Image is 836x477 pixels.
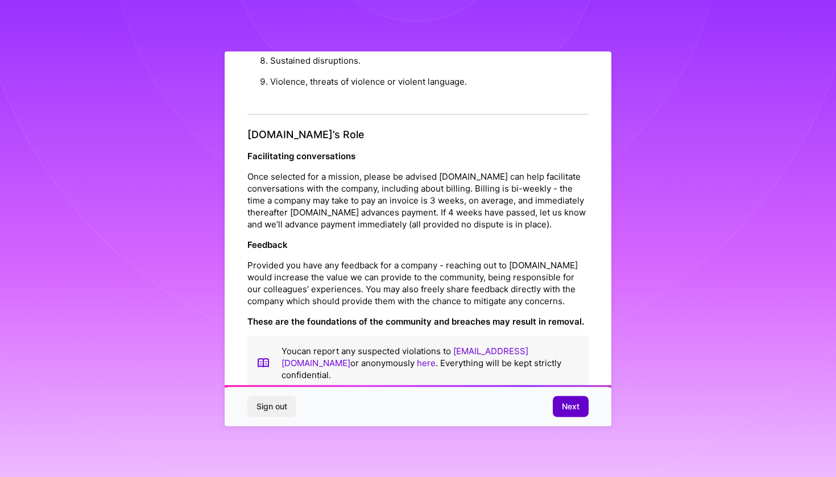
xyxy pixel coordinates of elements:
p: Provided you have any feedback for a company - reaching out to [DOMAIN_NAME] would increase the v... [247,259,589,306]
button: Next [553,396,589,417]
a: [EMAIL_ADDRESS][DOMAIN_NAME] [282,345,528,368]
span: Next [562,401,580,412]
strong: These are the foundations of the community and breaches may result in removal. [247,316,584,326]
p: Once selected for a mission, please be advised [DOMAIN_NAME] can help facilitate conversations wi... [247,170,589,230]
img: book icon [256,345,270,380]
button: Sign out [247,396,296,417]
li: Violence, threats of violence or violent language. [270,71,589,92]
li: Sustained disruptions. [270,50,589,71]
strong: Feedback [247,239,288,250]
h4: [DOMAIN_NAME]’s Role [247,128,589,141]
p: You can report any suspected violations to or anonymously . Everything will be kept strictly conf... [282,345,580,380]
strong: Facilitating conversations [247,150,355,161]
a: here [417,357,436,368]
span: Sign out [256,401,287,412]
